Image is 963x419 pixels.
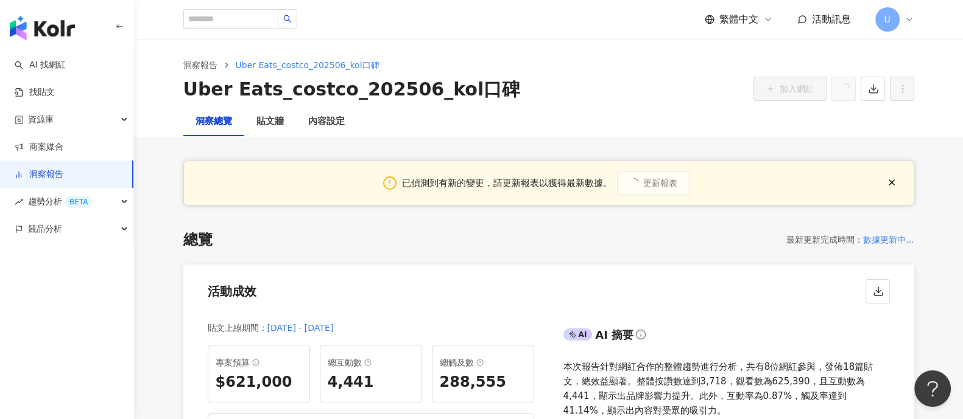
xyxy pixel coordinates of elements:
span: rise [15,198,23,206]
div: 活動成效 [208,283,256,300]
span: 趨勢分析 [28,188,93,215]
span: Uber Eats_costco_202506_kol口碑 [236,60,379,70]
div: 288,555 [440,372,526,393]
img: logo [10,16,75,40]
div: 洞察總覽 [196,114,232,129]
div: 最新更新完成時間 ： [786,232,863,247]
div: AI [563,328,593,341]
button: 更新報表 [617,171,690,195]
span: 活動訊息 [812,13,851,25]
a: 商案媒合 [15,141,63,153]
span: 資源庫 [28,106,54,133]
button: 加入網紅 [753,77,827,101]
div: [DATE] - [DATE] [267,320,334,335]
span: U [884,13,890,26]
span: 繁體中文 [719,13,758,26]
div: 總觸及數 [440,355,526,370]
div: Uber Eats_costco_202506_kol口碑 [183,77,521,102]
div: AI 摘要 [595,327,633,342]
div: 4,441 [328,372,414,393]
div: 總互動數 [328,355,414,370]
a: 洞察報告 [15,168,63,181]
div: 數據更新中... [863,232,914,247]
div: BETA [65,196,93,208]
span: loading [629,177,640,188]
span: search [283,15,292,23]
div: 專案預算 [216,355,302,370]
div: 總覽 [183,230,213,251]
div: 貼文上線期間 ： [208,320,267,335]
div: $621,000 [216,372,302,393]
div: AIAI 摘要 [563,325,890,350]
a: 找貼文 [15,86,55,99]
span: 更新報表 [643,178,677,188]
div: 已偵測到有新的變更，請更新報表以獲得最新數據。 [402,176,612,190]
a: 洞察報告 [181,58,220,72]
div: 貼文牆 [256,114,284,129]
span: 競品分析 [28,215,62,243]
iframe: Help Scout Beacon - Open [914,370,951,407]
div: 內容設定 [308,114,345,129]
a: searchAI 找網紅 [15,59,66,71]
